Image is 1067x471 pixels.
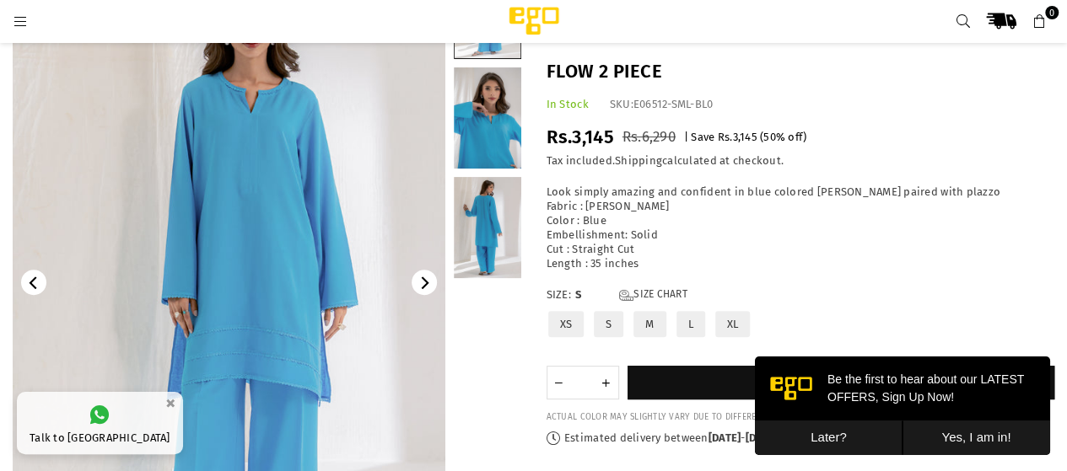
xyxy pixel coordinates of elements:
[622,128,676,146] span: Rs.6,290
[547,154,1055,169] div: Tax included. calculated at checkout.
[592,309,625,339] label: S
[675,309,707,339] label: L
[948,6,978,36] a: Search
[547,59,1055,85] h1: Flow 2 piece
[610,98,714,112] div: SKU:
[547,126,614,148] span: Rs.3,145
[684,131,688,143] span: |
[763,131,776,143] span: 50
[547,412,1055,423] div: ACTUAL COLOR MAY SLIGHTLY VARY DUE TO DIFFERENT LIGHTS
[1024,6,1054,36] a: 0
[547,431,1055,446] p: Estimated delivery between - .
[633,98,714,110] span: E06512-SML-BL0
[718,131,757,143] span: Rs.3,145
[547,366,619,399] quantity-input: Quantity
[547,185,1055,270] div: Look simply amazing and confident in blue colored [PERSON_NAME] paired with plazzo Fabric : [PERS...
[21,270,46,295] button: Previous
[691,131,714,143] span: Save
[412,270,437,295] button: Next
[547,309,586,339] label: XS
[615,154,662,168] a: Shipping
[709,431,741,444] time: [DATE]
[160,389,181,417] button: ×
[760,131,806,143] span: ( % off)
[148,64,295,99] button: Yes, I am in!
[745,431,778,444] time: [DATE]
[1045,6,1059,19] span: 0
[632,309,667,339] label: M
[462,4,606,38] img: Ego
[755,356,1050,454] iframe: webpush-onsite
[714,309,752,339] label: XL
[628,366,1055,399] button: Add to cart
[575,288,609,302] span: S
[547,288,1055,302] label: Size:
[17,392,183,454] a: Talk to [GEOGRAPHIC_DATA]
[619,288,687,302] a: Size Chart
[5,14,35,27] a: Menu
[547,98,589,110] span: In Stock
